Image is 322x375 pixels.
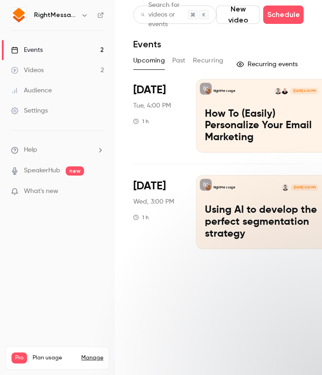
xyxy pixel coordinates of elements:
a: SpeakerHub [24,166,60,176]
div: Sep 24 Wed, 3:00 PM (Europe/London) [133,175,181,249]
p: Using AI to develop the perfect segmentation strategy [205,205,318,240]
span: Pro [11,352,27,364]
div: 1 h [133,118,149,125]
div: 1 h [133,214,149,221]
p: How To (Easily) Personalize Your Email Marketing [205,108,318,144]
li: help-dropdown-opener [11,145,104,155]
p: RightMessage [214,185,236,190]
span: Wed, 3:00 PM [133,197,174,206]
span: Tue, 4:00 PM [133,101,171,110]
div: Events [11,45,43,55]
span: [DATE] 4:00 PM [290,88,318,94]
p: RightMessage [214,89,236,93]
h1: Events [133,39,161,50]
div: Search for videos or events [141,0,188,29]
span: Help [24,145,37,155]
div: Sep 23 Tue, 4:00 PM (Europe/London) [133,79,181,153]
div: Audience [11,86,52,95]
a: Manage [81,354,103,362]
button: Upcoming [133,53,165,68]
button: New video [216,6,260,24]
button: Schedule [263,6,304,24]
button: Recurring events [232,57,304,72]
button: Past [172,53,186,68]
div: Videos [11,66,44,75]
span: new [66,166,84,176]
div: Settings [11,106,48,115]
span: [DATE] 3:00 PM [291,184,318,191]
button: Recurring [193,53,224,68]
img: RightMessage [11,8,26,23]
img: Brennan Dunn [282,184,288,191]
img: Brennan Dunn [275,88,281,94]
span: [DATE] [133,179,166,193]
span: [DATE] [133,83,166,97]
iframe: Noticeable Trigger [93,187,104,196]
h6: RightMessage [34,11,77,20]
span: What's new [24,187,58,196]
img: Chris Orzechowski [282,88,288,94]
span: Plan usage [33,354,76,362]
